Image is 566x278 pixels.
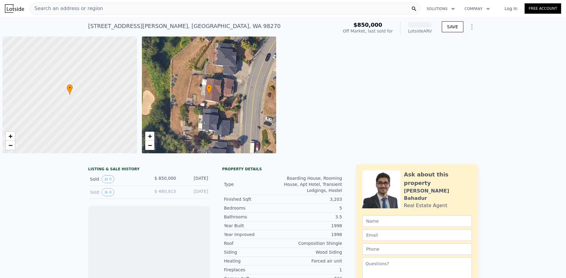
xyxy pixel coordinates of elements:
div: [STREET_ADDRESS][PERSON_NAME] , [GEOGRAPHIC_DATA] , WA 98270 [88,22,281,30]
div: Ask about this property [404,170,472,187]
button: Show Options [466,21,478,33]
div: Sold [90,188,144,196]
a: Zoom out [6,141,15,150]
input: Phone [362,243,472,255]
div: Type [224,181,283,187]
span: + [148,132,152,140]
div: Real Estate Agent [404,202,448,209]
div: Bathrooms [224,214,283,220]
button: Solutions [422,3,460,14]
span: − [148,141,152,149]
button: Company [460,3,495,14]
button: View historical data [102,175,114,183]
div: Finished Sqft [224,196,283,202]
div: Lotside ARV [408,28,432,34]
div: Year Built [224,223,283,229]
div: 5 [283,205,342,211]
div: Composition Shingle [283,240,342,246]
div: Bedrooms [224,205,283,211]
span: $ 850,000 [154,176,176,181]
div: Boarding House, Rooming House, Apt Hotel, Transient Lodgings, Hostel [283,175,342,193]
a: Log In [497,5,525,12]
span: • [206,85,212,91]
div: [DATE] [181,175,208,183]
button: View historical data [102,188,114,196]
a: Free Account [525,3,561,14]
span: • [67,85,73,91]
div: Property details [222,167,344,172]
div: Heating [224,258,283,264]
div: Wood Siding [283,249,342,255]
a: Zoom out [145,141,154,150]
span: Search an address or region [30,5,103,12]
div: [PERSON_NAME] Bahadur [404,187,472,202]
div: [DATE] [181,188,208,196]
input: Email [362,229,472,241]
div: Year Improved [224,231,283,238]
div: • [67,84,73,95]
span: − [9,141,12,149]
div: 1998 [283,231,342,238]
span: + [9,132,12,140]
span: $ 480,915 [154,189,176,194]
a: Zoom in [6,132,15,141]
div: • [206,84,212,95]
a: Zoom in [145,132,154,141]
div: 3.5 [283,214,342,220]
div: Off Market, last sold for [343,28,393,34]
div: Roof [224,240,283,246]
div: Forced air unit [283,258,342,264]
div: 3,203 [283,196,342,202]
div: Sold [90,175,144,183]
div: 1998 [283,223,342,229]
div: 1 [283,267,342,273]
button: SAVE [442,21,463,32]
input: Name [362,215,472,227]
div: Fireplaces [224,267,283,273]
div: Siding [224,249,283,255]
div: LISTING & SALE HISTORY [88,167,210,173]
img: Lotside [5,4,24,13]
span: $850,000 [353,22,382,28]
